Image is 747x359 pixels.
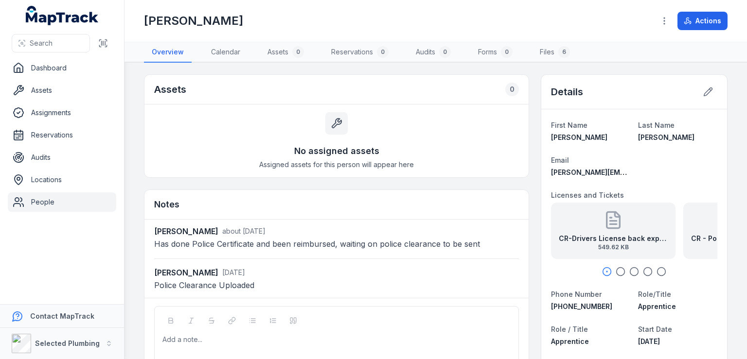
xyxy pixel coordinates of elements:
[8,125,116,145] a: Reservations
[532,42,578,63] a: Files6
[8,192,116,212] a: People
[559,234,668,243] strong: CR-Drivers License back exp [DATE]
[30,312,94,320] strong: Contact MapTrack
[638,337,660,345] time: 7/1/2025, 12:00:00 AM
[439,46,451,58] div: 0
[154,198,179,211] h3: Notes
[323,42,396,63] a: Reservations0
[8,148,116,167] a: Audits
[558,46,570,58] div: 6
[638,121,675,129] span: Last Name
[551,121,587,129] span: First Name
[35,339,100,347] strong: Selected Plumbing
[377,46,389,58] div: 0
[154,225,218,237] strong: [PERSON_NAME]
[470,42,520,63] a: Forms0
[677,12,728,30] button: Actions
[294,144,379,158] h3: No assigned assets
[551,191,624,199] span: Licenses and Tickets
[551,325,588,333] span: Role / Title
[408,42,459,63] a: Audits0
[154,267,218,278] strong: [PERSON_NAME]
[638,290,671,298] span: Role/Title
[551,290,602,298] span: Phone Number
[8,81,116,100] a: Assets
[8,58,116,78] a: Dashboard
[144,42,192,63] a: Overview
[259,160,414,170] span: Assigned assets for this person will appear here
[222,268,245,276] span: [DATE]
[222,268,245,276] time: 7/14/2025, 7:25:44 AM
[26,6,99,25] a: MapTrack
[638,337,660,345] span: [DATE]
[8,170,116,189] a: Locations
[154,237,519,251] p: Has done Police Certificate and been reimbursed, waiting on police clearance to be sent
[638,302,676,310] span: Apprentice
[292,46,304,58] div: 0
[8,103,116,122] a: Assignments
[30,38,53,48] span: Search
[559,243,668,251] span: 549.62 KB
[222,227,266,235] span: about [DATE]
[12,34,90,52] button: Search
[551,302,612,310] span: [PHONE_NUMBER]
[144,13,243,29] h1: [PERSON_NAME]
[154,83,186,96] h2: Assets
[551,156,569,164] span: Email
[203,42,248,63] a: Calendar
[154,278,519,292] p: Police Clearance Uploaded
[551,337,589,345] span: Apprentice
[551,133,607,141] span: [PERSON_NAME]
[260,42,312,63] a: Assets0
[551,168,725,176] span: [PERSON_NAME][EMAIL_ADDRESS][DOMAIN_NAME]
[551,85,583,99] h2: Details
[505,83,519,96] div: 0
[638,325,672,333] span: Start Date
[501,46,513,58] div: 0
[222,227,266,235] time: 7/11/2025, 1:06:25 PM
[638,133,694,141] span: [PERSON_NAME]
